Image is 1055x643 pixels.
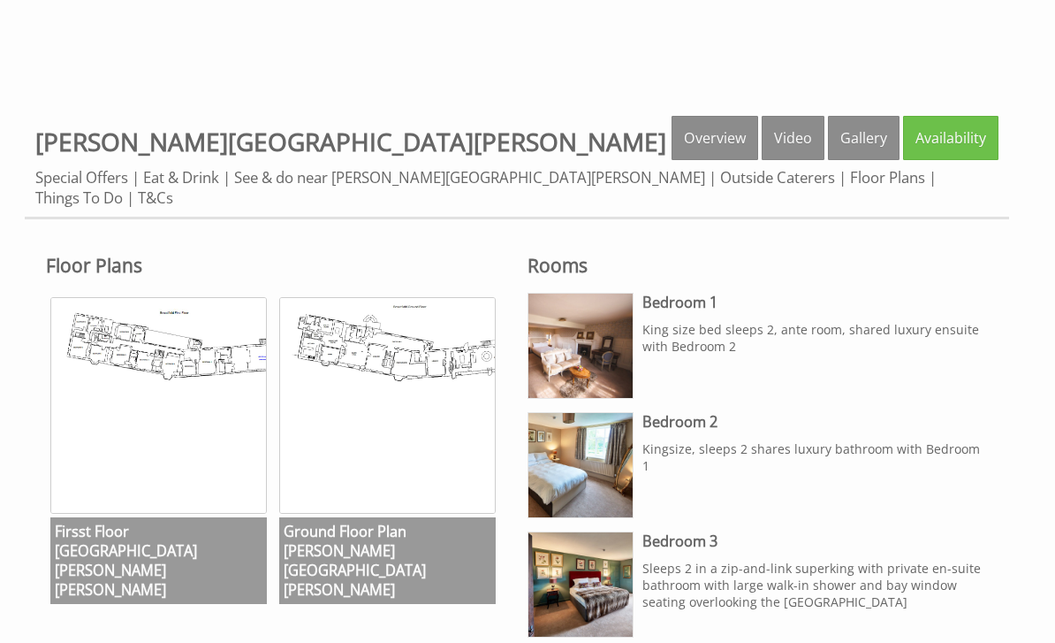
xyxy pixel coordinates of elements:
[50,517,267,604] h3: Firsst Floor [GEOGRAPHIC_DATA][PERSON_NAME][PERSON_NAME]
[762,116,824,160] a: Video
[642,440,988,474] p: Kingsize, sleeps 2 shares luxury bathroom with Bedroom 1
[528,294,633,398] img: Bedroom 1
[279,297,496,514] img: Ground Floor Plan Bowley Hall
[903,116,998,160] a: Availability
[828,116,899,160] a: Gallery
[234,167,705,188] a: See & do near [PERSON_NAME][GEOGRAPHIC_DATA][PERSON_NAME]
[642,321,988,355] p: King size bed sleeps 2, ante room, shared luxury ensuite with Bedroom 2
[35,188,123,208] a: Things To Do
[642,293,988,312] h3: Bedroom 1
[279,517,496,604] h3: Ground Floor Plan [PERSON_NAME][GEOGRAPHIC_DATA][PERSON_NAME]
[50,297,267,514] img: Firsst Floor Plan Bowley hall
[672,116,758,160] a: Overview
[528,413,633,517] img: Bedroom 2
[642,560,988,610] p: Sleeps 2 in a zip-and-link superking with private en-suite bathroom with large walk-in shower and...
[642,532,988,551] h3: Bedroom 3
[138,188,173,208] a: T&Cs
[35,167,128,188] a: Special Offers
[850,167,925,188] a: Floor Plans
[35,125,666,158] a: [PERSON_NAME][GEOGRAPHIC_DATA][PERSON_NAME]
[46,253,506,278] h2: Floor Plans
[143,167,219,188] a: Eat & Drink
[642,412,988,432] h3: Bedroom 2
[527,253,988,278] h2: Rooms
[720,167,835,188] a: Outside Caterers
[528,532,633,637] img: Bedroom 3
